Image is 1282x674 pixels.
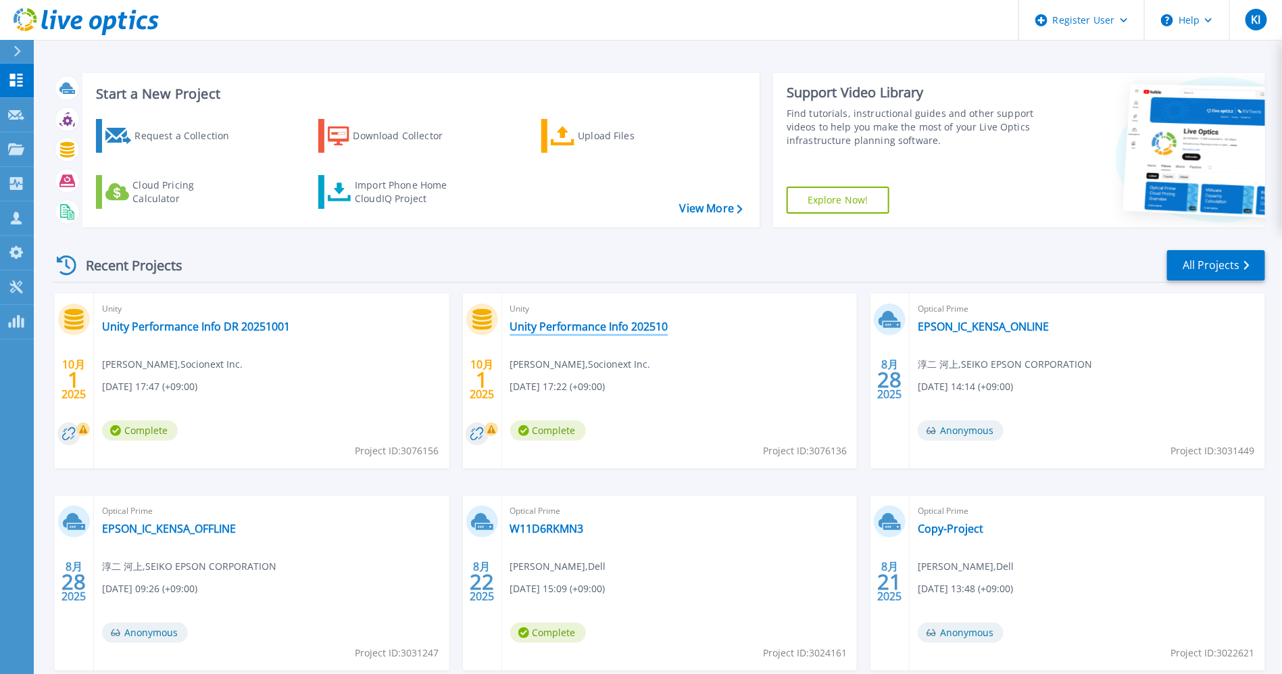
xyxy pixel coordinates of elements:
[102,623,188,643] span: Anonymous
[132,178,241,206] div: Cloud Pricing Calculator
[102,320,290,333] a: Unity Performance Info DR 20251001
[510,302,849,316] span: Unity
[355,646,439,660] span: Project ID: 3031247
[68,374,80,385] span: 1
[355,443,439,458] span: Project ID: 3076156
[510,357,651,372] span: [PERSON_NAME] , Socionext Inc.
[510,379,606,394] span: [DATE] 17:22 (+09:00)
[1251,14,1260,25] span: KI
[918,302,1257,316] span: Optical Prime
[510,320,668,333] a: Unity Performance Info 202510
[918,623,1004,643] span: Anonymous
[96,119,247,153] a: Request a Collection
[61,576,86,587] span: 28
[763,443,847,458] span: Project ID: 3076136
[102,581,197,596] span: [DATE] 09:26 (+09:00)
[134,122,243,149] div: Request a Collection
[918,320,1049,333] a: EPSON_IC_KENSA_ONLINE
[510,522,584,535] a: W11D6RKMN3
[318,119,469,153] a: Download Collector
[918,504,1257,519] span: Optical Prime
[680,202,743,215] a: View More
[61,355,87,404] div: 10月 2025
[578,122,686,149] div: Upload Files
[877,557,903,606] div: 8月 2025
[96,87,742,101] h3: Start a New Project
[102,302,441,316] span: Unity
[787,187,889,214] a: Explore Now!
[918,420,1004,441] span: Anonymous
[510,504,849,519] span: Optical Prime
[476,374,488,385] span: 1
[787,107,1037,147] div: Find tutorials, instructional guides and other support videos to help you make the most of your L...
[355,178,460,206] div: Import Phone Home CloudIQ Project
[1171,646,1255,660] span: Project ID: 3022621
[878,576,902,587] span: 21
[918,559,1014,574] span: [PERSON_NAME] , Dell
[102,379,197,394] span: [DATE] 17:47 (+09:00)
[918,379,1013,394] span: [DATE] 14:14 (+09:00)
[510,559,606,574] span: [PERSON_NAME] , Dell
[102,420,178,441] span: Complete
[96,175,247,209] a: Cloud Pricing Calculator
[102,559,276,574] span: 淳二 河上 , SEIKO EPSON CORPORATION
[878,374,902,385] span: 28
[510,420,586,441] span: Complete
[1167,250,1265,281] a: All Projects
[1171,443,1255,458] span: Project ID: 3031449
[918,522,983,535] a: Copy-Project
[102,357,243,372] span: [PERSON_NAME] , Socionext Inc.
[918,581,1013,596] span: [DATE] 13:48 (+09:00)
[918,357,1092,372] span: 淳二 河上 , SEIKO EPSON CORPORATION
[102,504,441,519] span: Optical Prime
[763,646,847,660] span: Project ID: 3024161
[787,84,1037,101] div: Support Video Library
[469,355,495,404] div: 10月 2025
[52,249,201,282] div: Recent Projects
[510,581,606,596] span: [DATE] 15:09 (+09:00)
[102,522,236,535] a: EPSON_IC_KENSA_OFFLINE
[470,576,494,587] span: 22
[510,623,586,643] span: Complete
[469,557,495,606] div: 8月 2025
[541,119,692,153] a: Upload Files
[353,122,462,149] div: Download Collector
[61,557,87,606] div: 8月 2025
[877,355,903,404] div: 8月 2025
